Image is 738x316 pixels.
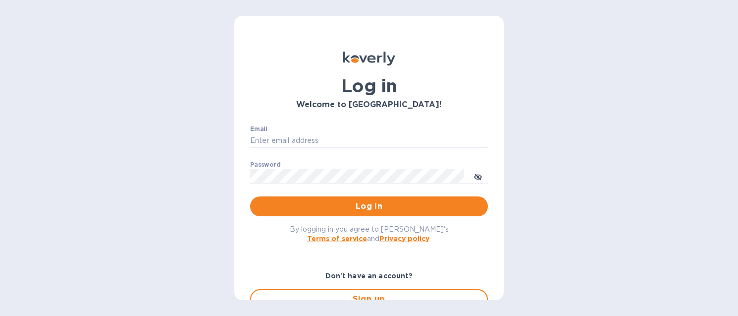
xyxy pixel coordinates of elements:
a: Terms of service [307,235,367,243]
h3: Welcome to [GEOGRAPHIC_DATA]! [250,100,488,110]
button: toggle password visibility [468,166,488,186]
label: Password [250,162,280,168]
span: Sign up [259,293,479,305]
button: Log in [250,196,488,216]
label: Email [250,126,267,132]
b: Don't have an account? [325,272,413,280]
button: Sign up [250,289,488,309]
img: Koverly [343,52,395,65]
a: Privacy policy [379,235,429,243]
input: Enter email address [250,133,488,148]
h1: Log in [250,75,488,96]
span: Log in [258,200,480,212]
span: By logging in you agree to [PERSON_NAME]'s and . [290,225,449,243]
